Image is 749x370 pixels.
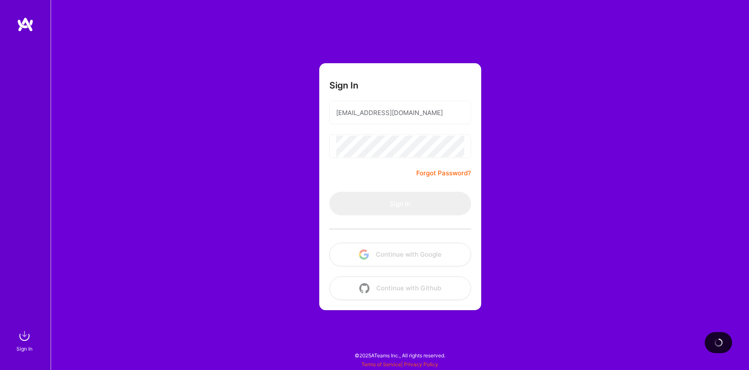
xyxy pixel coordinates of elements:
[361,361,401,367] a: Terms of Service
[359,249,369,260] img: icon
[329,243,471,266] button: Continue with Google
[361,361,438,367] span: |
[404,361,438,367] a: Privacy Policy
[336,102,464,123] input: Email...
[713,337,724,348] img: loading
[359,283,369,293] img: icon
[51,345,749,366] div: © 2025 ATeams Inc., All rights reserved.
[16,344,32,353] div: Sign In
[16,327,33,344] img: sign in
[17,17,34,32] img: logo
[329,80,358,91] h3: Sign In
[18,327,33,353] a: sign inSign In
[329,192,471,215] button: Sign In
[329,276,471,300] button: Continue with Github
[416,168,471,178] a: Forgot Password?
